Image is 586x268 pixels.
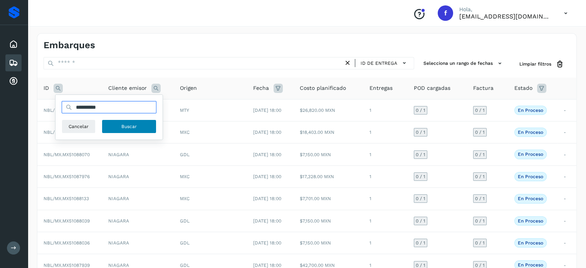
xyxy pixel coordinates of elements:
td: $7,150.00 MXN [294,232,363,254]
span: NBL/MX.MX51088036 [44,240,90,246]
span: 0 / 1 [475,219,485,223]
span: Entregas [369,84,393,92]
td: 1 [363,165,408,187]
span: [DATE] 18:00 [253,196,281,201]
td: NIAGARA [102,232,174,254]
span: GDL [180,152,190,157]
td: $18,403.00 MXN [294,121,363,143]
span: NBL/MX.MX51087976 [44,174,90,179]
td: NIAGARA [102,188,174,210]
td: - [557,99,576,121]
span: [DATE] 18:00 [253,263,281,268]
span: 0 / 1 [416,241,425,245]
span: 0 / 1 [416,196,425,201]
span: NBL/MX.MX51088133 [44,196,89,201]
p: En proceso [518,262,543,268]
span: NBL/MX.MX51088573 [44,108,90,113]
div: Inicio [5,36,22,53]
span: Fecha [253,84,269,92]
span: MXC [180,196,190,201]
span: Factura [473,84,494,92]
td: - [557,188,576,210]
p: En proceso [518,196,543,201]
span: 0 / 1 [475,241,485,245]
span: 0 / 1 [416,174,425,179]
span: 0 / 1 [475,196,485,201]
button: Limpiar filtros [513,57,570,71]
td: - [557,210,576,232]
span: 0 / 1 [416,130,425,135]
td: - [557,165,576,187]
p: En proceso [518,218,543,224]
span: [DATE] 18:00 [253,218,281,224]
td: - [557,232,576,254]
span: GDL [180,240,190,246]
button: ID de entrega [358,57,411,69]
td: - [557,143,576,165]
span: MXC [180,174,190,179]
td: - [557,121,576,143]
span: [DATE] 18:00 [253,108,281,113]
p: En proceso [518,174,543,179]
span: NBL/MX.MX51088039 [44,218,90,224]
span: NBL/MX.MX51088070 [44,152,90,157]
span: ID de entrega [361,60,397,67]
span: Estado [514,84,532,92]
td: NIAGARA [102,165,174,187]
span: NBL/MX.MX51088202 [44,130,90,135]
p: En proceso [518,130,543,135]
td: 1 [363,99,408,121]
span: 0 / 1 [416,219,425,223]
td: $26,820.00 MXN [294,99,363,121]
span: [DATE] 18:00 [253,174,281,179]
span: ID [44,84,49,92]
div: Embarques [5,54,22,71]
span: [DATE] 18:00 [253,130,281,135]
td: $7,150.00 MXN [294,143,363,165]
span: [DATE] 18:00 [253,152,281,157]
span: 0 / 1 [416,263,425,268]
span: 0 / 1 [475,130,485,135]
td: 1 [363,188,408,210]
td: 1 [363,143,408,165]
p: En proceso [518,108,543,113]
span: Costo planificado [300,84,346,92]
button: Selecciona un rango de fechas [420,57,507,70]
span: MTY [180,108,189,113]
span: MXC [180,130,190,135]
p: fyc3@mexamerik.com [459,13,552,20]
span: Origen [180,84,197,92]
span: Cliente emisor [108,84,147,92]
span: NBL/MX.MX51087939 [44,263,90,268]
td: $7,701.00 MXN [294,188,363,210]
span: POD cargadas [414,84,450,92]
td: NIAGARA [102,210,174,232]
td: $7,150.00 MXN [294,210,363,232]
span: GDL [180,263,190,268]
h4: Embarques [44,40,95,51]
p: En proceso [518,152,543,157]
td: $17,328.00 MXN [294,165,363,187]
p: En proceso [518,240,543,246]
span: 0 / 1 [475,152,485,157]
span: Limpiar filtros [519,61,551,67]
td: 1 [363,232,408,254]
span: 0 / 1 [475,263,485,268]
span: 0 / 1 [416,108,425,113]
span: 0 / 1 [475,108,485,113]
td: NIAGARA [102,143,174,165]
span: [DATE] 18:00 [253,240,281,246]
div: Cuentas por cobrar [5,73,22,90]
p: Hola, [459,6,552,13]
td: 1 [363,121,408,143]
span: 0 / 1 [416,152,425,157]
span: 0 / 1 [475,174,485,179]
td: 1 [363,210,408,232]
span: GDL [180,218,190,224]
